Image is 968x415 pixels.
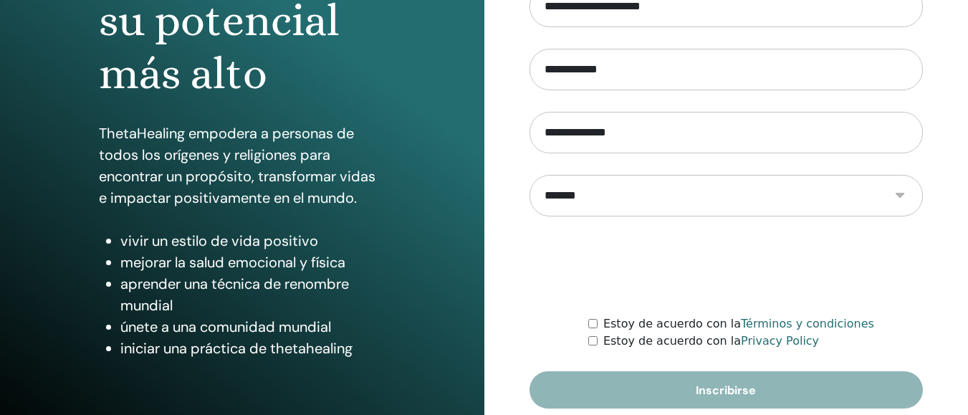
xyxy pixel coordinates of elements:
li: únete a una comunidad mundial [120,316,385,338]
iframe: reCAPTCHA [617,238,835,294]
li: iniciar una práctica de thetahealing [120,338,385,359]
li: aprender una técnica de renombre mundial [120,273,385,316]
li: vivir un estilo de vida positivo [120,230,385,252]
a: Términos y condiciones [741,317,874,330]
p: ThetaHealing empodera a personas de todos los orígenes y religiones para encontrar un propósito, ... [99,123,385,209]
label: Estoy de acuerdo con la [603,315,874,333]
li: mejorar la salud emocional y física [120,252,385,273]
label: Estoy de acuerdo con la [603,333,819,350]
a: Privacy Policy [741,334,819,348]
